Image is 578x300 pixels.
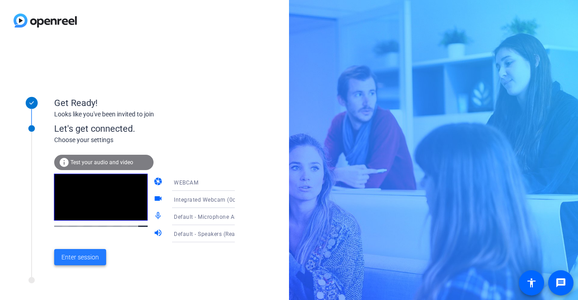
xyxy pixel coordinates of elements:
mat-icon: info [59,157,70,168]
div: Let's get connected. [54,122,253,135]
span: Enter session [61,253,99,262]
mat-icon: videocam [154,194,164,205]
mat-icon: volume_up [154,228,164,239]
button: Enter session [54,249,106,265]
div: Looks like you've been invited to join [54,110,235,119]
span: Test your audio and video [70,159,133,166]
span: Default - Microphone Array (Intel® Smart Sound Technology for Digital Microphones) [174,213,398,220]
div: Get Ready! [54,96,235,110]
mat-icon: mic_none [154,211,164,222]
mat-icon: accessibility [526,277,537,288]
span: Default - Speakers (Realtek(R) Audio) [174,230,271,237]
span: Integrated Webcam (0c45:6a1b) [174,196,260,203]
mat-icon: camera [154,177,164,188]
span: WEBCAM [174,180,198,186]
mat-icon: message [555,277,566,288]
div: Choose your settings [54,135,253,145]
